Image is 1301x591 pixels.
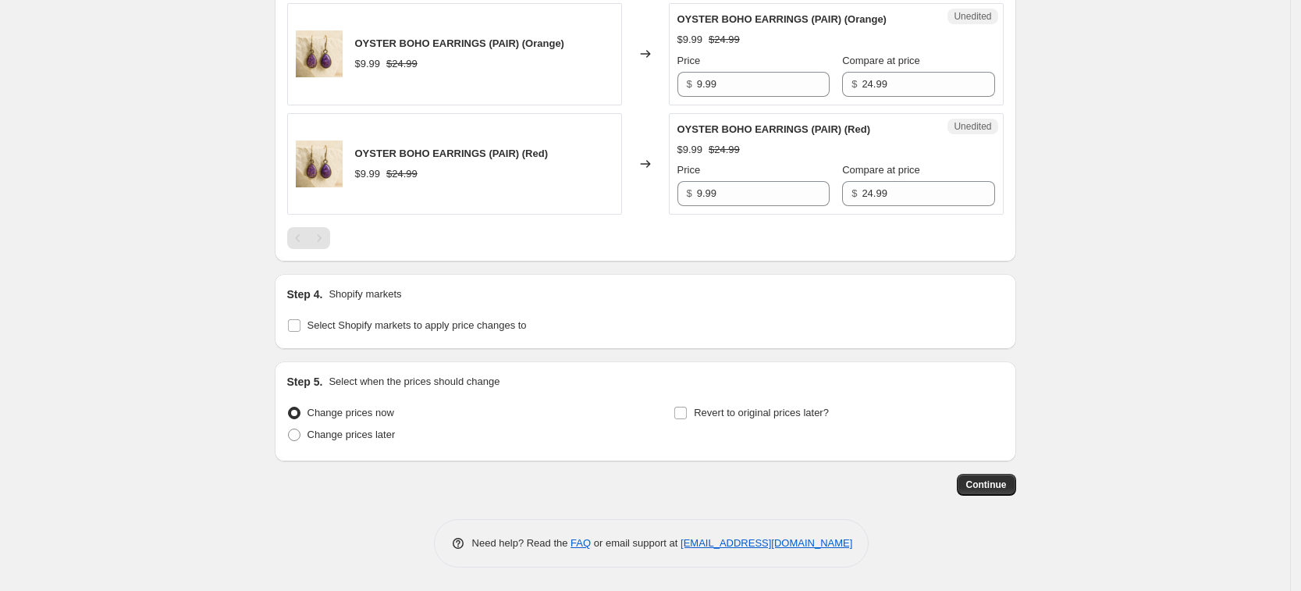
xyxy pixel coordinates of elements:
span: Change prices later [307,429,396,440]
strike: $24.99 [386,56,418,72]
span: $ [687,187,692,199]
span: $ [851,78,857,90]
span: Change prices now [307,407,394,418]
p: Shopify markets [329,287,401,302]
img: 10_ca7db99b-6048-423b-9dd3-3f38cc5dccb6_80x.png [296,30,343,77]
span: Select Shopify markets to apply price changes to [307,319,527,331]
span: Price [677,164,701,176]
a: FAQ [571,537,591,549]
span: $ [851,187,857,199]
h2: Step 4. [287,287,323,302]
strike: $24.99 [709,32,740,48]
img: 10_ca7db99b-6048-423b-9dd3-3f38cc5dccb6_80x.png [296,141,343,187]
span: OYSTER BOHO EARRINGS (PAIR) (Red) [677,123,871,135]
h2: Step 5. [287,374,323,390]
span: Unedited [954,120,991,133]
span: Need help? Read the [472,537,571,549]
strike: $24.99 [386,166,418,182]
div: $9.99 [677,142,703,158]
span: or email support at [591,537,681,549]
span: OYSTER BOHO EARRINGS (PAIR) (Orange) [355,37,564,49]
span: OYSTER BOHO EARRINGS (PAIR) (Red) [355,148,549,159]
span: Compare at price [842,164,920,176]
div: $9.99 [355,56,381,72]
span: Continue [966,479,1007,491]
span: $ [687,78,692,90]
span: Revert to original prices later? [694,407,829,418]
span: Price [677,55,701,66]
p: Select when the prices should change [329,374,499,390]
nav: Pagination [287,227,330,249]
span: Unedited [954,10,991,23]
button: Continue [957,474,1016,496]
strike: $24.99 [709,142,740,158]
a: [EMAIL_ADDRESS][DOMAIN_NAME] [681,537,852,549]
span: OYSTER BOHO EARRINGS (PAIR) (Orange) [677,13,887,25]
span: Compare at price [842,55,920,66]
div: $9.99 [677,32,703,48]
div: $9.99 [355,166,381,182]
